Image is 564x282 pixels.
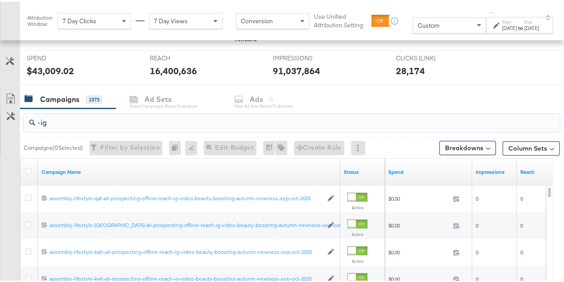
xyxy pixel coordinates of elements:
div: $43,009.02 [27,63,74,76]
span: 7 Day Clicks [62,15,96,23]
div: assembly-lifestyle-kwt-all-prospecting-offline-reach-ig-video-beauty-boosting-autumn-newness-sep-... [49,274,323,281]
span: 0 [520,274,523,281]
div: assembly-lifestyle-bah-all-prospecting-offline-reach-ig-video-beauty-boosting-autumn-newness-sep-... [49,247,323,254]
a: Your campaign name. [41,167,337,174]
span: 0 [520,247,523,254]
a: The number of people your ad was served to. [520,167,558,174]
label: Active [347,257,367,262]
div: Campaigns [40,93,79,103]
div: 16,400,636 [150,63,197,76]
a: Shows the current state of your Ad Campaign. [344,167,381,174]
span: 0 [520,194,523,200]
label: End: [524,17,539,23]
div: [DATE] [502,23,517,30]
strong: to [517,23,524,29]
a: assembly-lifestyle-kwt-all-prospecting-offline-reach-ig-video-beauty-boosting-autumn-newness-sep-... [49,274,323,281]
span: 7 Day Views [154,15,188,23]
div: Attribution Window: [27,13,53,25]
span: 0 [476,247,478,254]
a: assembly-lifestyle-bah-all-prospecting-offline-reach-ig-video-beauty-boosting-autumn-newness-sep-... [49,247,323,254]
input: Search Campaigns by Name, ID or Objective [35,109,513,126]
span: 0 [520,220,523,227]
div: [DATE] [524,23,539,30]
span: $0.00 [388,247,449,254]
div: 91,037,864 [273,63,320,76]
button: Breakdowns [439,139,496,153]
a: assembly-lifestyle-[GEOGRAPHIC_DATA]-all-prospecting-offline-reach-ig-video-beauty-boosting-autum... [49,220,323,227]
span: $0.00 [388,274,449,281]
button: Column Sets [502,139,560,154]
label: Active [347,230,367,236]
span: ↑ [487,9,495,13]
label: Use Unified Attribution Setting: [314,11,368,27]
span: Conversion [241,15,273,23]
span: CLICKS (LINK) [395,52,462,61]
a: The number of times your ad was served. On mobile apps an ad is counted as served the first time ... [476,167,513,174]
span: 0 [476,194,478,200]
div: Campaigns ( 0 Selected) [24,142,83,150]
span: IMPRESSIONS [273,52,340,61]
a: The total amount spent to date. [388,167,469,174]
span: $0.00 [388,194,449,200]
div: 0 [169,139,185,153]
label: Active [347,203,367,209]
a: assembly-lifestyle-qat-all-prospecting-offline-reach-ig-video-beauty-boosting-autumn-newness-sep-... [49,193,323,201]
span: $0.00 [388,220,449,227]
div: 28,174 [395,63,424,76]
span: 0 [476,274,478,281]
span: SPEND [27,52,94,61]
span: 0 [476,220,478,227]
label: Start: [502,17,517,23]
span: REACH [150,52,217,61]
span: Custom [417,20,439,28]
div: 1073 [86,94,102,102]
